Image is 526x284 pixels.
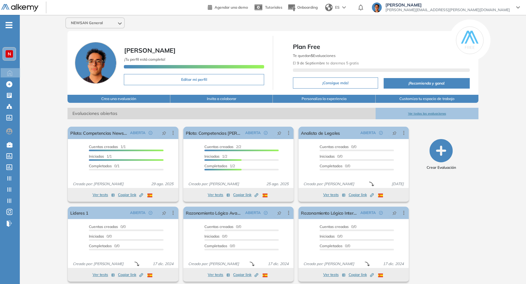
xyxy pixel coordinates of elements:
[360,210,376,216] span: ABIERTA
[277,130,281,135] span: pushpin
[376,108,478,119] button: Ver todas las evaluaciones
[89,164,120,168] span: 0/1
[67,108,376,119] span: Evaluaciones abiertas
[272,208,286,218] button: pushpin
[204,154,227,159] span: 1/2
[245,210,261,216] span: ABIERTA
[388,208,401,218] button: pushpin
[215,5,248,10] span: Agendar una demo
[378,273,383,277] img: ESP
[157,128,171,138] button: pushpin
[320,164,350,168] span: 0/0
[233,272,258,277] span: Copiar link
[389,181,406,187] span: [DATE]
[264,211,267,215] span: check-circle
[8,51,11,56] span: N
[130,210,146,216] span: ABIERTA
[349,272,374,277] span: Copiar link
[385,2,510,7] span: [PERSON_NAME]
[204,224,233,229] span: Cuentas creadas
[118,272,143,277] span: Copiar link
[149,181,176,187] span: 29 ago. 2025
[392,210,397,215] span: pushpin
[297,61,325,65] b: 9 de Septiembre
[273,95,376,103] button: Personaliza la experiencia
[263,194,267,197] img: ESP
[89,154,112,159] span: 1/1
[157,208,171,218] button: pushpin
[265,261,291,267] span: 17 dic. 2024
[349,271,374,278] button: Copiar link
[6,24,12,26] i: -
[376,95,478,103] button: Customiza tu espacio de trabajo
[124,46,175,54] span: [PERSON_NAME]
[301,207,358,219] a: Razonamiento Lógico Intermedio
[93,271,115,278] button: Ver tests
[320,144,349,149] span: Cuentas creadas
[130,130,146,136] span: ABIERTA
[301,181,357,187] span: Creado por: [PERSON_NAME]
[233,192,258,198] span: Copiar link
[204,234,227,238] span: 0/0
[70,207,88,219] a: Lideres 1
[301,127,340,139] a: Analista de Legales
[89,144,126,149] span: 1/1
[233,191,258,199] button: Copiar link
[204,243,235,248] span: 0/0
[204,154,220,159] span: Iniciadas
[89,234,112,238] span: 0/0
[124,74,264,85] button: Editar mi perfil
[380,261,406,267] span: 17 dic. 2024
[89,243,120,248] span: 0/0
[124,57,165,62] span: ¡Tu perfil está completo!
[93,191,115,199] button: Ver tests
[379,211,383,215] span: check-circle
[320,224,356,229] span: 0/0
[272,128,286,138] button: pushpin
[149,131,152,135] span: check-circle
[263,273,267,277] img: ESP
[320,234,335,238] span: Iniciadas
[293,42,470,51] span: Plan Free
[186,127,243,139] a: Piloto: Competencias [PERSON_NAME]/Ssr
[118,271,143,278] button: Copiar link
[265,5,282,10] span: Tutoriales
[147,273,152,277] img: ESP
[264,181,291,187] span: 25 ago. 2025
[426,139,456,170] button: Crear Evaluación
[277,210,281,215] span: pushpin
[89,154,104,159] span: Iniciadas
[378,194,383,197] img: ESP
[320,164,342,168] span: Completados
[325,4,333,11] img: world
[70,261,126,267] span: Creado por: [PERSON_NAME]
[118,191,143,199] button: Copiar link
[170,95,273,103] button: Invita a colaborar
[384,78,470,89] button: ¡Recomienda y gana!
[293,77,378,89] button: ¡Consigue más!
[323,191,346,199] button: Ver tests
[293,61,359,65] span: El te daremos 5 gratis
[204,224,241,229] span: 0/0
[495,254,526,284] iframe: Chat Widget
[320,243,350,248] span: 0/0
[245,130,261,136] span: ABIERTA
[264,131,267,135] span: check-circle
[208,191,230,199] button: Ver tests
[320,243,342,248] span: Completados
[89,224,126,229] span: 0/0
[320,144,356,149] span: 0/0
[89,224,118,229] span: Cuentas creadas
[426,165,456,170] span: Crear Evaluación
[287,1,318,14] button: Onboarding
[320,154,335,159] span: Iniciadas
[392,130,397,135] span: pushpin
[204,243,227,248] span: Completados
[360,130,376,136] span: ABIERTA
[70,127,127,139] a: Piloto: Competencias Newsan - Roles Sr/Ejecutivos
[385,7,510,12] span: [PERSON_NAME][EMAIL_ADDRESS][PERSON_NAME][DOMAIN_NAME]
[118,192,143,198] span: Copiar link
[89,144,118,149] span: Cuentas creadas
[204,144,241,149] span: 2/2
[1,4,38,12] img: Logo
